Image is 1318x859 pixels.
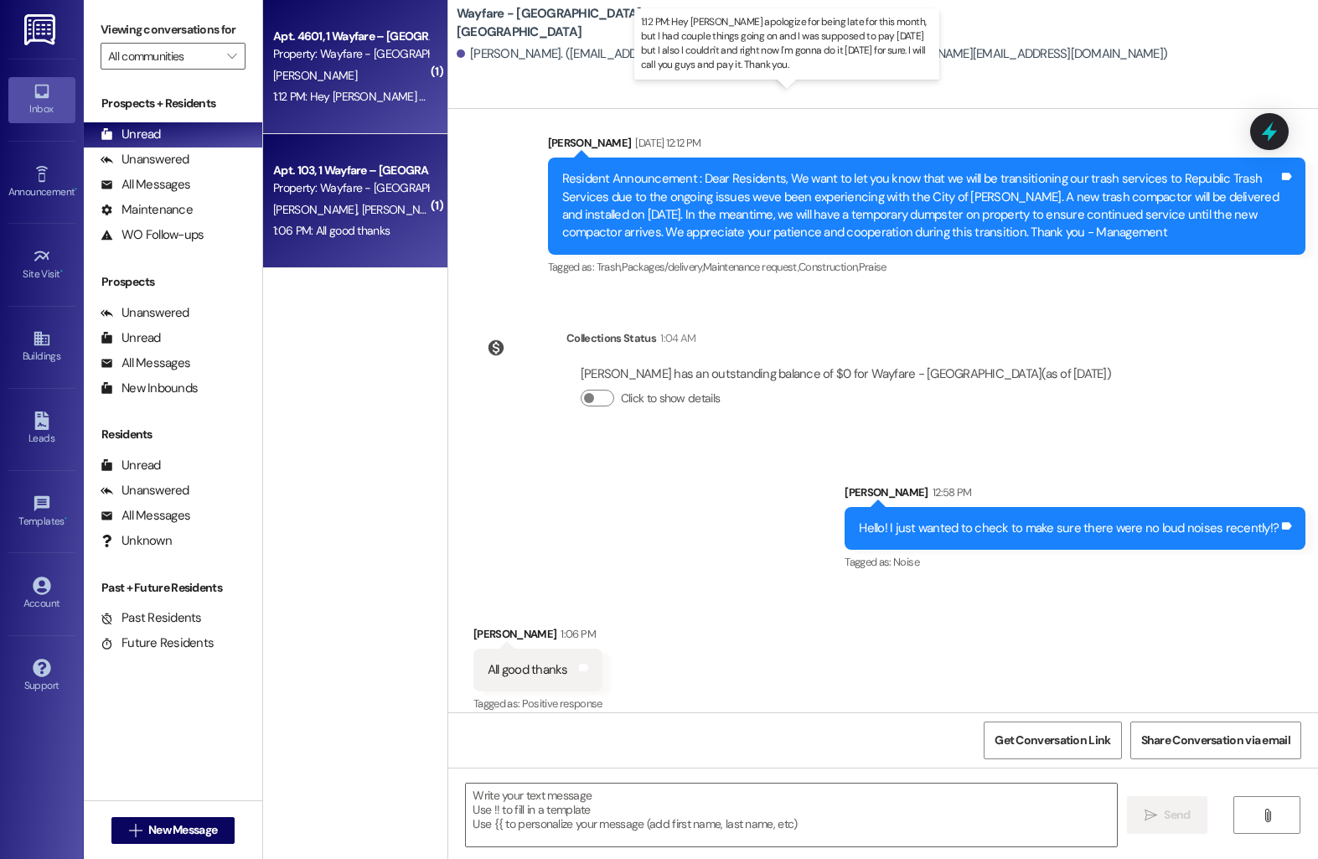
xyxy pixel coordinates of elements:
[566,329,656,347] div: Collections Status
[845,550,1305,574] div: Tagged as:
[548,255,1305,279] div: Tagged as:
[8,572,75,617] a: Account
[1141,732,1290,749] span: Share Conversation via email
[488,661,568,679] div: All good thanks
[581,365,1111,383] div: [PERSON_NAME] has an outstanding balance of $0 for Wayfare - [GEOGRAPHIC_DATA] (as of [DATE])
[8,406,75,452] a: Leads
[101,329,161,347] div: Unread
[101,151,189,168] div: Unanswered
[273,179,428,197] div: Property: Wayfare - [GEOGRAPHIC_DATA]
[473,625,602,649] div: [PERSON_NAME]
[101,634,214,652] div: Future Residents
[8,242,75,287] a: Site Visit •
[457,5,792,41] b: Wayfare - [GEOGRAPHIC_DATA]: Apt. 103, 1 Wayfare – [GEOGRAPHIC_DATA]
[84,273,262,291] div: Prospects
[148,821,217,839] span: New Message
[101,507,190,525] div: All Messages
[273,68,357,83] span: [PERSON_NAME]
[1127,796,1208,834] button: Send
[631,134,700,152] div: [DATE] 12:12 PM
[84,95,262,112] div: Prospects + Residents
[548,134,1305,158] div: [PERSON_NAME]
[562,170,1279,242] div: Resident Announcement : Dear Residents, We want to let you know that we will be transitioning our...
[597,260,622,274] span: Trash ,
[8,654,75,699] a: Support
[108,43,219,70] input: All communities
[101,304,189,322] div: Unanswered
[984,722,1121,759] button: Get Conversation Link
[60,266,63,277] span: •
[101,609,202,627] div: Past Residents
[101,176,190,194] div: All Messages
[1145,809,1157,822] i: 
[84,579,262,597] div: Past + Future Residents
[24,14,59,45] img: ResiDesk Logo
[859,260,886,274] span: Praise
[8,77,75,122] a: Inbox
[101,126,161,143] div: Unread
[101,201,193,219] div: Maintenance
[227,49,236,63] i: 
[65,513,67,525] span: •
[101,17,246,43] label: Viewing conversations for
[84,426,262,443] div: Residents
[656,329,695,347] div: 1:04 AM
[129,824,142,837] i: 
[799,260,859,274] span: Construction ,
[622,260,703,274] span: Packages/delivery ,
[8,489,75,535] a: Templates •
[101,532,172,550] div: Unknown
[928,484,972,501] div: 12:58 PM
[273,202,362,217] span: [PERSON_NAME]
[273,162,428,179] div: Apt. 103, 1 Wayfare – [GEOGRAPHIC_DATA]
[1130,722,1301,759] button: Share Conversation via email
[621,390,720,407] label: Click to show details
[111,817,235,844] button: New Message
[893,555,919,569] span: Noise
[101,380,198,397] div: New Inbounds
[273,223,390,238] div: 1:06 PM: All good thanks
[473,691,602,716] div: Tagged as:
[641,15,933,73] p: 1:12 PM: Hey [PERSON_NAME] apologize for being late for this month, but I had couple things going...
[75,184,77,195] span: •
[361,202,445,217] span: [PERSON_NAME]
[273,28,428,45] div: Apt. 4601, 1 Wayfare – [GEOGRAPHIC_DATA]
[457,45,765,63] div: [PERSON_NAME]. ([EMAIL_ADDRESS][DOMAIN_NAME])
[859,520,1279,537] div: Hello! I just wanted to check to make sure there were no loud noises recently!?
[995,732,1110,749] span: Get Conversation Link
[845,484,1305,507] div: [PERSON_NAME]
[8,324,75,370] a: Buildings
[1261,809,1274,822] i: 
[703,260,799,274] span: Maintenance request ,
[522,696,602,711] span: Positive response
[556,625,595,643] div: 1:06 PM
[101,457,161,474] div: Unread
[273,45,428,63] div: Property: Wayfare - [GEOGRAPHIC_DATA]
[101,354,190,372] div: All Messages
[1164,806,1190,824] span: Send
[101,226,204,244] div: WO Follow-ups
[101,482,189,499] div: Unanswered
[768,45,1167,63] div: [PERSON_NAME]. ([PERSON_NAME][EMAIL_ADDRESS][DOMAIN_NAME])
